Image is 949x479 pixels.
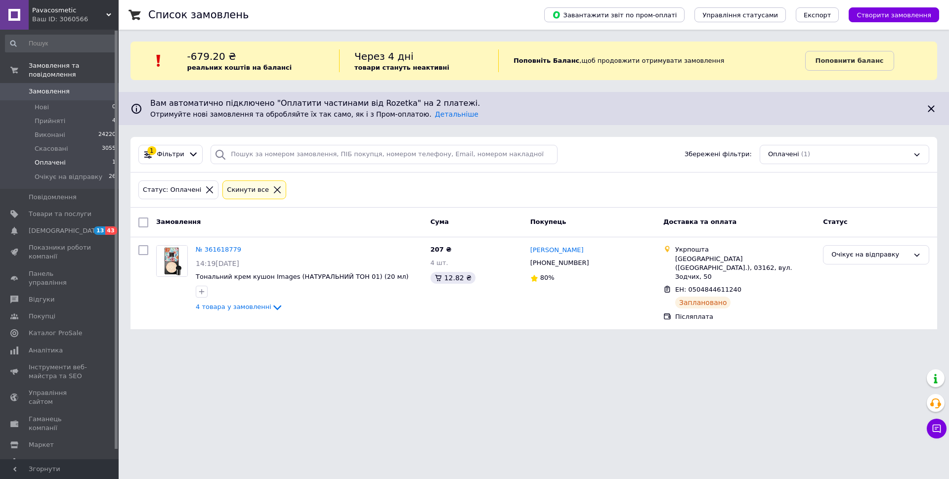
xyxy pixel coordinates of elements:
[354,50,414,62] span: Через 4 дні
[35,173,102,181] span: Очікує на відправку
[29,457,79,466] span: Налаштування
[528,257,591,269] div: [PHONE_NUMBER]
[29,346,63,355] span: Аналітика
[141,185,203,195] div: Статус: Оплачені
[831,250,909,260] div: Очікує на відправку
[29,312,55,321] span: Покупці
[211,145,558,164] input: Пошук за номером замовлення, ПІБ покупця, номером телефону, Email, номером накладної
[32,15,119,24] div: Ваш ID: 3060566
[5,35,117,52] input: Пошук
[804,11,831,19] span: Експорт
[927,419,947,438] button: Чат з покупцем
[29,329,82,338] span: Каталог ProSale
[157,150,184,159] span: Фільтри
[849,7,939,22] button: Створити замовлення
[796,7,839,22] button: Експорт
[148,9,249,21] h1: Список замовлень
[112,158,116,167] span: 1
[29,440,54,449] span: Маркет
[29,269,91,287] span: Панель управління
[29,295,54,304] span: Відгуки
[112,103,116,112] span: 0
[35,131,65,139] span: Виконані
[156,245,188,277] a: Фото товару
[530,218,566,225] span: Покупець
[187,64,292,71] b: реальних коштів на балансі
[431,246,452,253] span: 207 ₴
[552,10,677,19] span: Завантажити звіт по пром-оплаті
[29,193,77,202] span: Повідомлення
[196,303,271,310] span: 4 товара у замовленні
[151,53,166,68] img: :exclamation:
[514,57,579,64] b: Поповніть Баланс
[187,50,236,62] span: -679.20 ₴
[196,246,241,253] a: № 361618779
[29,226,102,235] span: [DEMOGRAPHIC_DATA]
[112,117,116,126] span: 4
[109,173,116,181] span: 26
[157,246,187,276] img: Фото товару
[431,218,449,225] span: Cума
[431,259,448,266] span: 4 шт.
[354,64,449,71] b: товари стануть неактивні
[150,110,478,118] span: Отримуйте нові замовлення та обробляйте їх так само, як і з Пром-оплатою.
[685,150,752,159] span: Збережені фільтри:
[29,363,91,381] span: Інструменти веб-майстра та SEO
[196,303,283,310] a: 4 товара у замовленні
[32,6,106,15] span: Pavacosmetic
[98,131,116,139] span: 24220
[675,245,815,254] div: Укрпошта
[823,218,848,225] span: Статус
[147,146,156,155] div: 1
[196,260,239,267] span: 14:19[DATE]
[675,255,815,282] div: [GEOGRAPHIC_DATA] ([GEOGRAPHIC_DATA].), 03162, вул. Зодчих, 50
[431,272,475,284] div: 12.82 ₴
[29,61,119,79] span: Замовлення та повідомлення
[29,389,91,406] span: Управління сайтом
[498,49,805,72] div: , щоб продовжити отримувати замовлення
[105,226,117,235] span: 43
[29,87,70,96] span: Замовлення
[35,144,68,153] span: Скасовані
[225,185,271,195] div: Cкинути все
[702,11,778,19] span: Управління статусами
[768,150,799,159] span: Оплачені
[694,7,786,22] button: Управління статусами
[675,286,741,293] span: ЕН: 0504844611240
[805,51,894,71] a: Поповнити баланс
[675,312,815,321] div: Післяплата
[544,7,685,22] button: Завантажити звіт по пром-оплаті
[663,218,736,225] span: Доставка та оплата
[839,11,939,18] a: Створити замовлення
[675,297,731,308] div: Заплановано
[156,218,201,225] span: Замовлення
[35,158,66,167] span: Оплачені
[29,415,91,433] span: Гаманець компанії
[435,110,478,118] a: Детальніше
[94,226,105,235] span: 13
[29,210,91,218] span: Товари та послуги
[801,150,810,158] span: (1)
[35,117,65,126] span: Прийняті
[857,11,931,19] span: Створити замовлення
[196,273,409,280] a: Тональний крем кушон Images (НАТУРАЛЬНИЙ ТОН 01) (20 мл)
[816,57,884,64] b: Поповнити баланс
[29,243,91,261] span: Показники роботи компанії
[102,144,116,153] span: 3055
[540,274,555,281] span: 80%
[35,103,49,112] span: Нові
[150,98,917,109] span: Вам автоматично підключено "Оплатити частинами від Rozetka" на 2 платежі.
[530,246,584,255] a: [PERSON_NAME]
